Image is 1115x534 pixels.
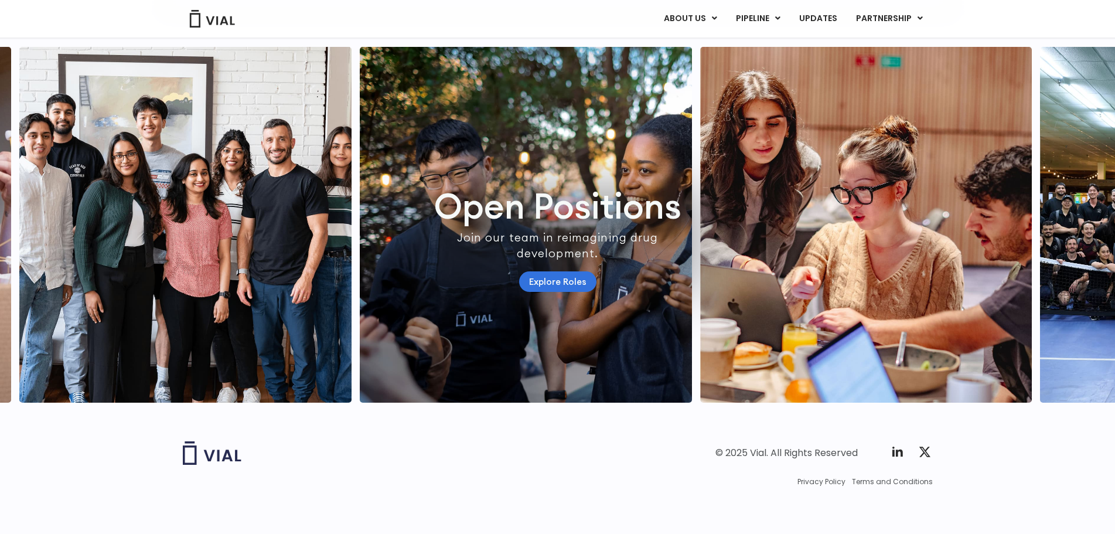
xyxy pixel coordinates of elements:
[360,47,692,403] img: http://Group%20of%20people%20smiling%20wearing%20aprons
[654,9,726,29] a: ABOUT USMenu Toggle
[19,47,352,403] div: 7 / 7
[19,47,352,403] img: http://Group%20of%20smiling%20people%20posing%20for%20a%20picture
[847,9,932,29] a: PARTNERSHIPMenu Toggle
[797,477,845,487] a: Privacy Policy
[189,10,236,28] img: Vial Logo
[360,47,692,403] div: 1 / 7
[727,9,789,29] a: PIPELINEMenu Toggle
[700,47,1032,403] div: 2 / 7
[790,9,846,29] a: UPDATES
[519,271,596,292] a: Explore Roles
[183,441,241,465] img: Vial logo wih "Vial" spelled out
[715,447,858,460] div: © 2025 Vial. All Rights Reserved
[852,477,933,487] a: Terms and Conditions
